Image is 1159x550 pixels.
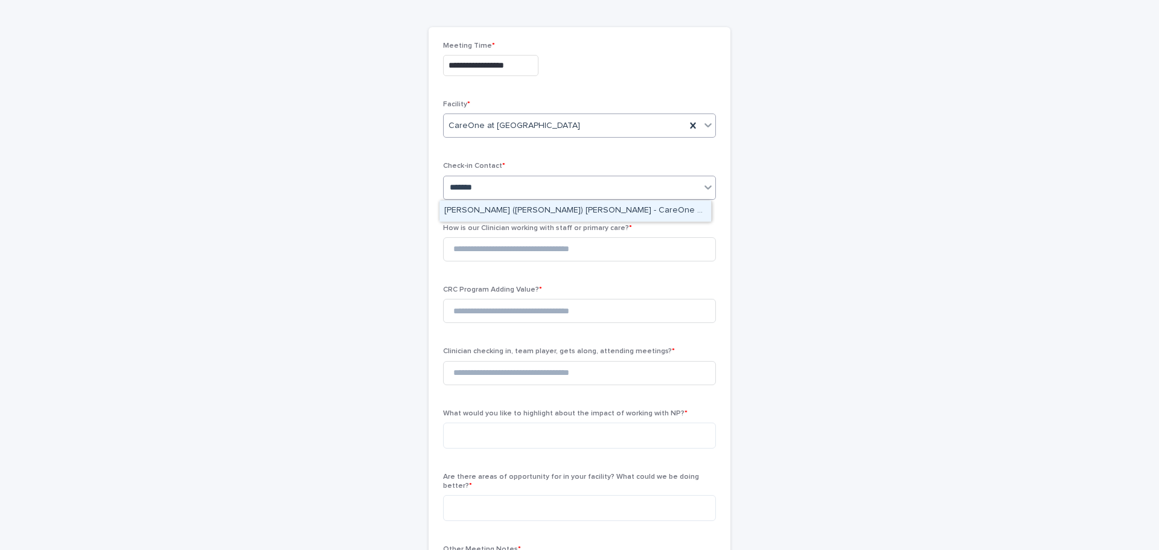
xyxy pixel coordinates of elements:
span: Are there areas of opportunity for in your facility? What could we be doing better? [443,473,699,489]
div: Jacob (Jake) Riccardi - CareOne at New Bedford [439,200,711,222]
span: What would you like to highlight about the impact of working with NP? [443,410,688,417]
span: CRC Program Adding Value? [443,286,542,293]
span: Facility [443,101,470,108]
span: How is our Clinician working with staff or primary care? [443,225,632,232]
span: Clinician checking in, team player, gets along, attending meetings? [443,348,675,355]
span: Check-in Contact [443,162,505,170]
span: Meeting Time [443,42,495,50]
span: CareOne at [GEOGRAPHIC_DATA] [449,120,580,132]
